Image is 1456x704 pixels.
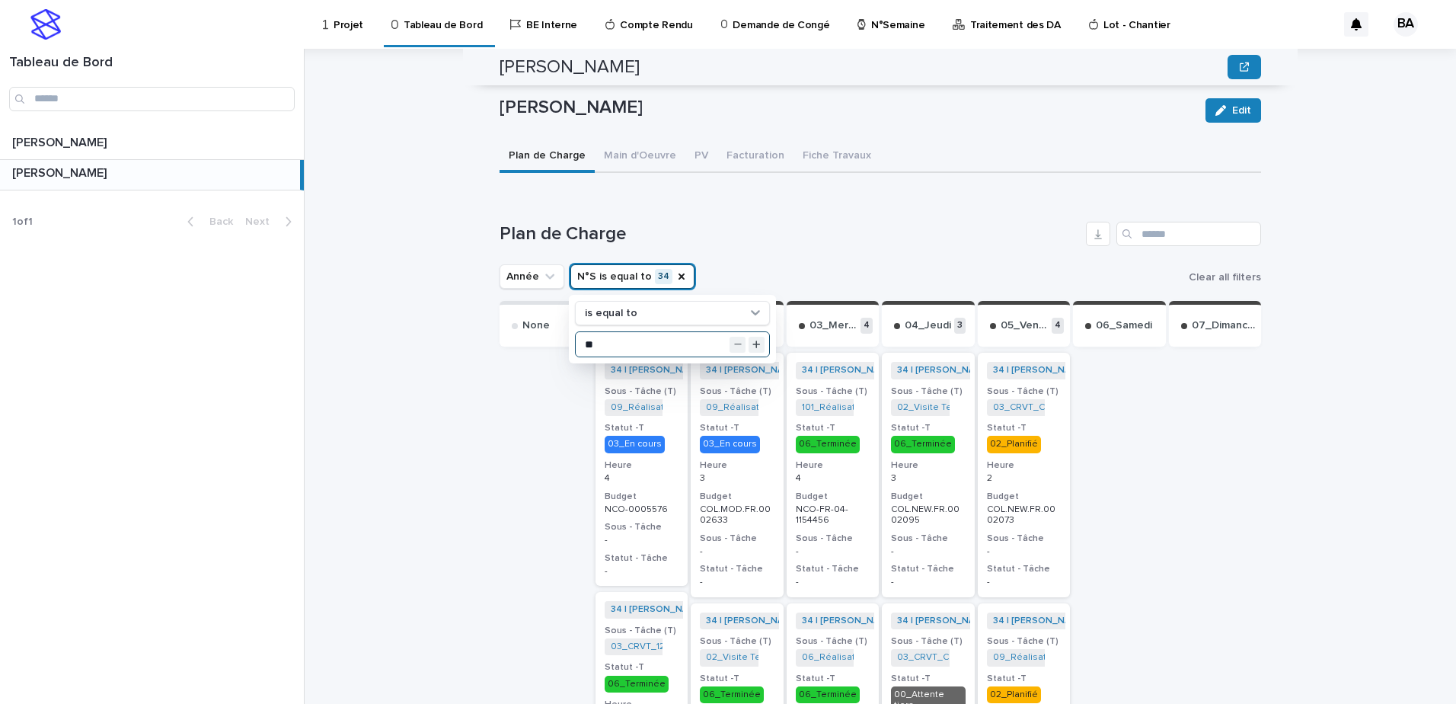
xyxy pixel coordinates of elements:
button: N°S [570,264,694,289]
h3: Statut - Tâche [605,552,679,565]
a: 34 | [PERSON_NAME] | 2025 [802,365,926,376]
a: 34 | [PERSON_NAME] | 2025 [706,365,830,376]
p: COL.MOD.FR.0002633 [700,504,774,526]
p: 3 [891,473,966,484]
input: Search [9,87,295,111]
p: NCO-0005576 [605,504,679,515]
img: stacker-logo-s-only.png [30,9,61,40]
h3: Statut -T [987,422,1062,434]
div: 02_Planifié [987,436,1041,453]
a: 03_CRVT_COL.NEW.FR.0002095 [897,652,1040,663]
input: Search [1116,222,1261,246]
p: 03_Mercredi [809,319,858,332]
div: 34 | [PERSON_NAME] | 2025 Sous - Tâche (T)02_Visite Technique_COL.NEW.FR.0002095 Statut -T06_Term... [882,353,975,597]
h3: Statut - Tâche [891,563,966,575]
p: 2 [987,473,1062,484]
p: - [987,577,1062,587]
div: 06_Terminée [700,686,764,703]
div: 03_En cours [605,436,665,453]
span: Next [245,216,279,227]
a: 34 | [PERSON_NAME] | 2025 Sous - Tâche (T)03_CRVT_COL.NEW.FR.0002073 Statut -T02_PlanifiéHeure2Bu... [978,353,1071,597]
h3: Budget [796,491,870,503]
a: 34 | [PERSON_NAME] | 2025 [611,365,735,376]
h3: Heure [796,459,870,472]
a: 34 | [PERSON_NAME] | 2025 [993,616,1117,626]
h3: Heure [987,459,1062,472]
h3: Sous - Tâche (T) [987,386,1062,398]
h3: Budget [891,491,966,503]
span: Back [200,216,233,227]
p: 04_Jeudi [905,319,951,332]
p: COL.NEW.FR.0002073 [987,504,1062,526]
h3: Sous - Tâche [891,533,966,545]
a: 06_Réalisation [PERSON_NAME] APD_COL.MOD.FR.0002607 [802,652,1069,663]
p: 3 [700,473,774,484]
h3: Sous - Tâche (T) [796,386,870,398]
h3: Sous - Tâche [605,521,679,533]
p: [PERSON_NAME] [500,97,1193,119]
a: 09_Réalisation Chiffrage_COL.MOD.FR.0002607 [993,652,1205,663]
a: 34 | [PERSON_NAME] | 2025 [611,604,735,615]
h3: Statut - Tâche [700,563,774,575]
h3: Statut -T [891,673,966,685]
button: PV [685,141,717,173]
h1: Tableau de Bord [9,55,295,72]
p: - [891,546,966,557]
a: 02_Visite Technique_COL.NEW.FR.0002095 [897,402,1089,413]
a: 09_Réalisation Chiffrage_COL.MOD.FR.0002940 [706,402,919,413]
a: 34 | [PERSON_NAME] | 2025 [897,616,1021,626]
div: 06_Terminée [891,436,955,453]
div: 06_Terminée [605,676,669,693]
h3: Sous - Tâche [796,533,870,545]
a: 34 | [PERSON_NAME] | 2025 [706,616,830,626]
button: Plan de Charge [500,141,595,173]
p: None [522,319,550,332]
div: 03_En cours [700,436,760,453]
button: Next [239,215,304,229]
h3: Statut - Tâche [987,563,1062,575]
a: 03_CRVT_COL.NEW.FR.0002073 [993,402,1135,413]
h3: Statut -T [605,661,679,674]
a: 03_CRVT_12613467 [611,642,695,652]
button: Clear all filters [1183,266,1261,289]
a: 101_Réalisation VIC_NCO-FR-04-1154456 [802,402,977,413]
a: 09_Réalisation Chiffrage_NCO-0005576 [611,402,787,413]
p: 06_Samedi [1096,319,1152,332]
button: Increment value [749,337,765,353]
h3: Statut -T [796,422,870,434]
button: Main d'Oeuvre [595,141,685,173]
h3: Sous - Tâche (T) [605,625,679,637]
p: - [891,577,966,587]
h3: Statut -T [891,422,966,434]
p: - [987,546,1062,557]
div: 06_Terminée [796,436,860,453]
h3: Budget [987,491,1062,503]
p: - [796,577,870,587]
p: 4 [605,473,679,484]
a: 02_Visite Technique_ [706,652,800,663]
div: BA [1394,12,1418,37]
h3: Sous - Tâche (T) [987,635,1062,648]
h3: Sous - Tâche (T) [796,635,870,648]
p: 05_Vendredi [1001,319,1049,332]
h1: Plan de Charge [500,223,1080,245]
p: - [700,546,774,557]
p: 4 [796,473,870,484]
h3: Heure [605,459,679,472]
a: 34 | [PERSON_NAME] | 2025 Sous - Tâche (T)101_Réalisation VIC_NCO-FR-04-1154456 Statut -T06_Termi... [787,353,880,597]
p: 4 [861,318,873,334]
button: Facturation [717,141,793,173]
h3: Sous - Tâche (T) [700,635,774,648]
p: [PERSON_NAME] [12,133,110,150]
p: 07_Dimanche [1192,319,1256,332]
p: - [796,546,870,557]
h3: Budget [605,491,679,503]
h3: Sous - Tâche (T) [700,386,774,398]
p: COL.NEW.FR.0002095 [891,504,966,526]
div: 06_Terminée [796,686,860,703]
h3: Statut -T [700,673,774,685]
h3: Sous - Tâche (T) [891,635,966,648]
